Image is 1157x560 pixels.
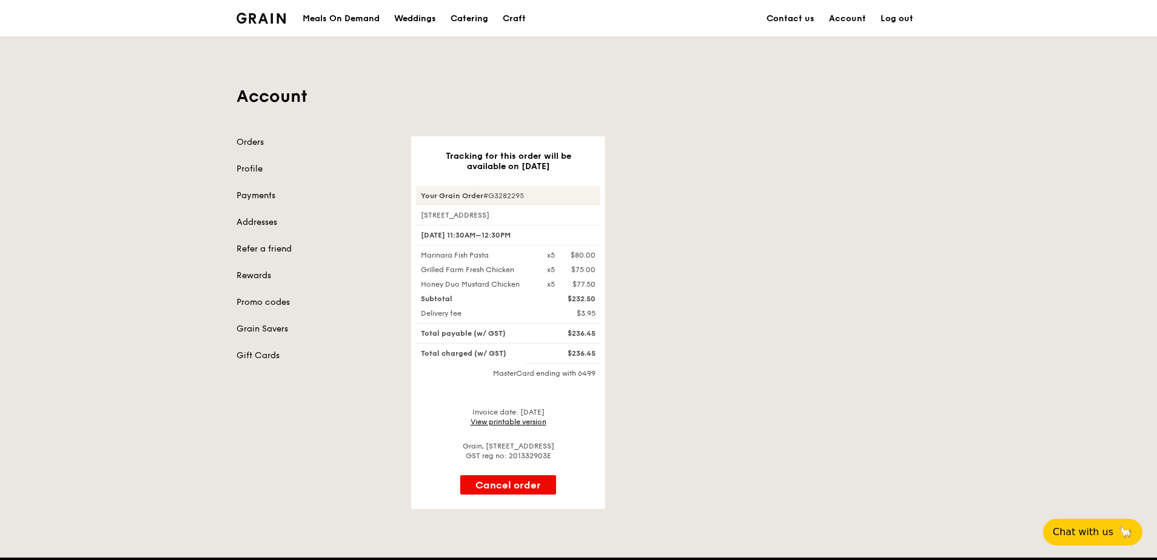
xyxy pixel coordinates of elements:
a: View printable version [471,418,546,426]
a: Orders [236,136,397,148]
a: Catering [443,1,495,37]
a: Craft [495,1,533,37]
div: x5 [547,250,555,260]
div: Marinara Fish Pasta [414,250,540,260]
div: Craft [503,1,526,37]
div: $236.45 [540,328,603,338]
div: Honey Duo Mustard Chicken [414,279,540,289]
div: $77.50 [572,279,595,289]
strong: Your Grain Order [421,192,483,200]
a: Log out [873,1,921,37]
div: $236.45 [540,348,603,358]
a: Payments [236,190,397,202]
span: Chat with us [1053,525,1113,539]
button: Cancel order [460,475,556,495]
a: Account [822,1,873,37]
div: Weddings [394,1,436,37]
div: [STREET_ADDRESS] [416,210,600,220]
h1: Account [236,85,921,107]
a: Rewards [236,270,397,282]
a: Profile [236,163,397,175]
div: Grilled Farm Fresh Chicken [414,265,540,275]
div: x5 [547,279,555,289]
div: Total charged (w/ GST) [414,348,540,358]
div: MasterCard ending with 6499 [416,368,600,378]
span: 🦙 [1118,525,1133,539]
div: $75.00 [571,265,595,275]
div: $80.00 [571,250,595,260]
img: Grain [236,13,286,24]
div: Grain, [STREET_ADDRESS] GST reg no: 201332903E [416,441,600,461]
a: Weddings [387,1,443,37]
div: Subtotal [414,294,540,304]
h3: Tracking for this order will be available on [DATE] [431,151,586,172]
div: $3.95 [540,308,603,318]
a: Refer a friend [236,243,397,255]
div: Catering [451,1,488,37]
a: Promo codes [236,296,397,308]
div: [DATE] 11:30AM–12:30PM [416,225,600,245]
div: Delivery fee [414,308,540,318]
a: Gift Cards [236,350,397,362]
div: #G3282295 [416,186,600,205]
div: $232.50 [540,294,603,304]
span: Total payable (w/ GST) [421,329,506,338]
a: Grain Savers [236,323,397,335]
a: Contact us [759,1,822,37]
button: Chat with us🦙 [1043,519,1142,545]
a: Addresses [236,216,397,228]
div: Invoice date: [DATE] [416,407,600,427]
div: x5 [547,265,555,275]
div: Meals On Demand [303,1,380,37]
